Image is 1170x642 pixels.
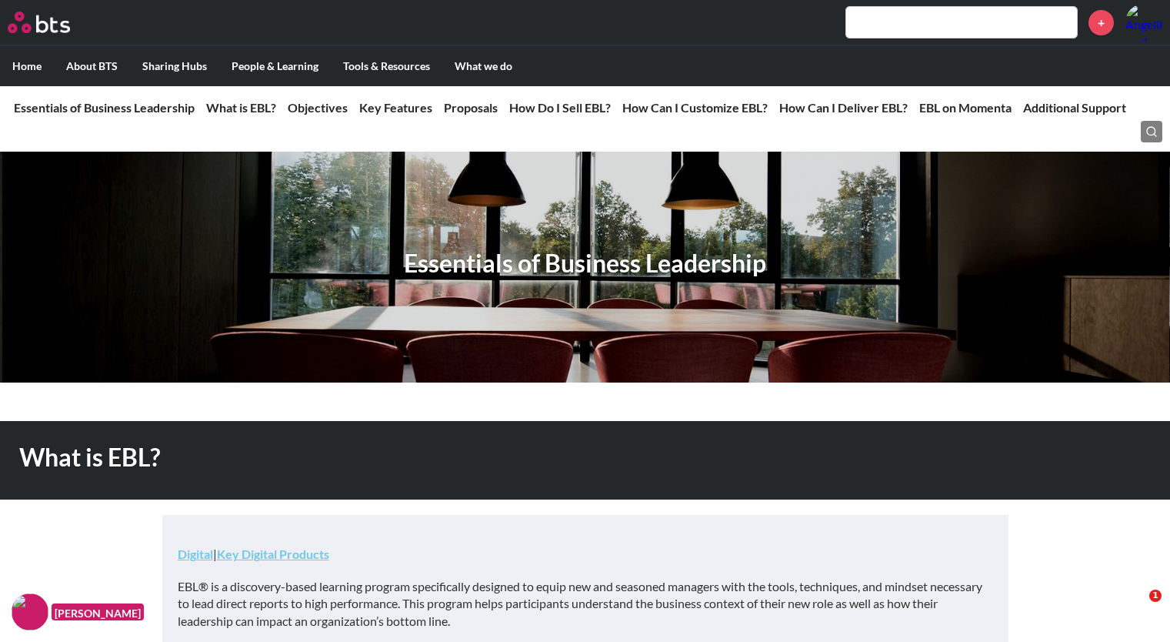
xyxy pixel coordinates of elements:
img: BTS Logo [8,12,70,33]
label: What we do [442,46,525,86]
label: Sharing Hubs [130,46,219,86]
p: | [178,546,993,563]
img: Angeliki Andreou [1125,4,1162,41]
label: Tools & Resources [331,46,442,86]
h1: What is EBL? [19,440,812,475]
a: + [1088,10,1114,35]
a: Digital [178,547,213,561]
label: About BTS [54,46,130,86]
a: EBL on Momenta [919,100,1012,115]
a: Objectives [288,100,348,115]
a: How Can I Deliver EBL? [779,100,908,115]
label: People & Learning [219,46,331,86]
figcaption: [PERSON_NAME] [52,604,144,621]
a: What is EBL? [206,100,276,115]
a: Key Digital Products [217,547,329,561]
a: Proposals [444,100,498,115]
iframe: Intercom live chat [1118,590,1155,627]
a: How Can I Customize EBL? [622,100,768,115]
a: Key Features [359,100,432,115]
span: 1 [1149,590,1162,602]
a: How Do I Sell EBL? [509,100,611,115]
a: Essentials of Business Leadership [14,100,195,115]
a: Additional Support [1023,100,1126,115]
a: Go home [8,12,98,33]
h1: Essentials of Business Leadership [404,246,766,281]
p: EBL® is a discovery-based learning program specifically designed to equip new and seasoned manage... [178,578,993,630]
a: Profile [1125,4,1162,41]
img: F [12,594,48,630]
